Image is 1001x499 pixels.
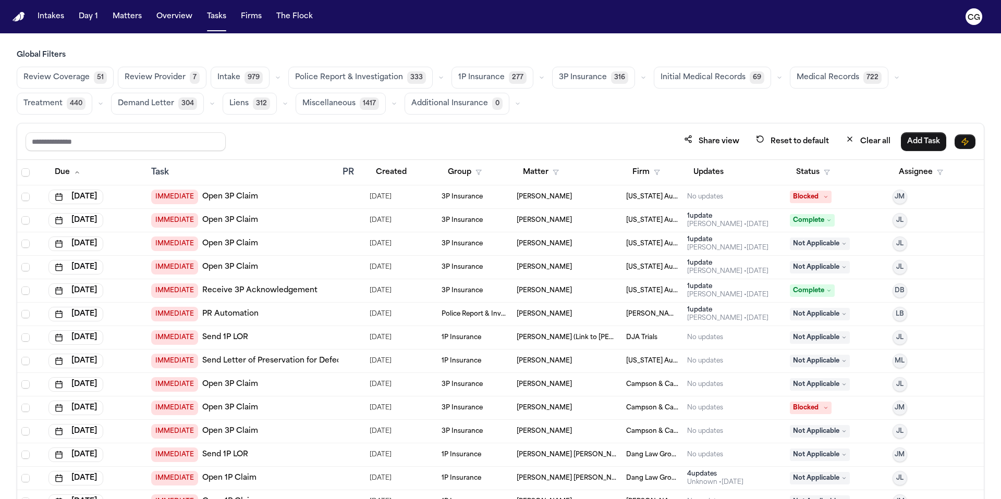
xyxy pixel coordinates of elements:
[125,72,186,83] span: Review Provider
[94,71,107,84] span: 51
[203,7,230,26] button: Tasks
[451,67,533,89] button: 1P Insurance277
[211,67,270,89] button: Intake979
[360,97,379,110] span: 1417
[611,71,628,84] span: 316
[111,93,204,115] button: Demand Letter304
[17,67,114,89] button: Review Coverage51
[863,71,882,84] span: 722
[118,98,174,109] span: Demand Letter
[217,72,240,83] span: Intake
[407,71,426,84] span: 333
[272,7,317,26] button: The Flock
[295,72,403,83] span: Police Report & Investigation
[223,93,277,115] button: Liens312
[509,71,527,84] span: 277
[17,50,984,60] h3: Global Filters
[13,12,25,22] a: Home
[797,72,859,83] span: Medical Records
[23,98,63,109] span: Treatment
[492,97,503,110] span: 0
[118,67,206,89] button: Review Provider7
[108,7,146,26] button: Matters
[190,71,200,84] span: 7
[302,98,356,109] span: Miscellaneous
[750,132,835,151] button: Reset to default
[901,132,946,151] button: Add Task
[790,67,888,89] button: Medical Records722
[661,72,746,83] span: Initial Medical Records
[17,93,92,115] button: Treatment440
[33,7,68,26] button: Intakes
[405,93,509,115] button: Additional Insurance0
[552,67,635,89] button: 3P Insurance316
[245,71,263,84] span: 979
[458,72,505,83] span: 1P Insurance
[229,98,249,109] span: Liens
[13,12,25,22] img: Finch Logo
[23,72,90,83] span: Review Coverage
[654,67,771,89] button: Initial Medical Records69
[288,67,433,89] button: Police Report & Investigation333
[559,72,607,83] span: 3P Insurance
[955,134,975,149] button: Immediate Task
[411,98,488,109] span: Additional Insurance
[839,132,897,151] button: Clear all
[237,7,266,26] button: Firms
[253,97,270,110] span: 312
[178,97,197,110] span: 304
[75,7,102,26] button: Day 1
[67,97,86,110] span: 440
[296,93,386,115] button: Miscellaneous1417
[678,132,746,151] button: Share view
[750,71,764,84] span: 69
[152,7,197,26] button: Overview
